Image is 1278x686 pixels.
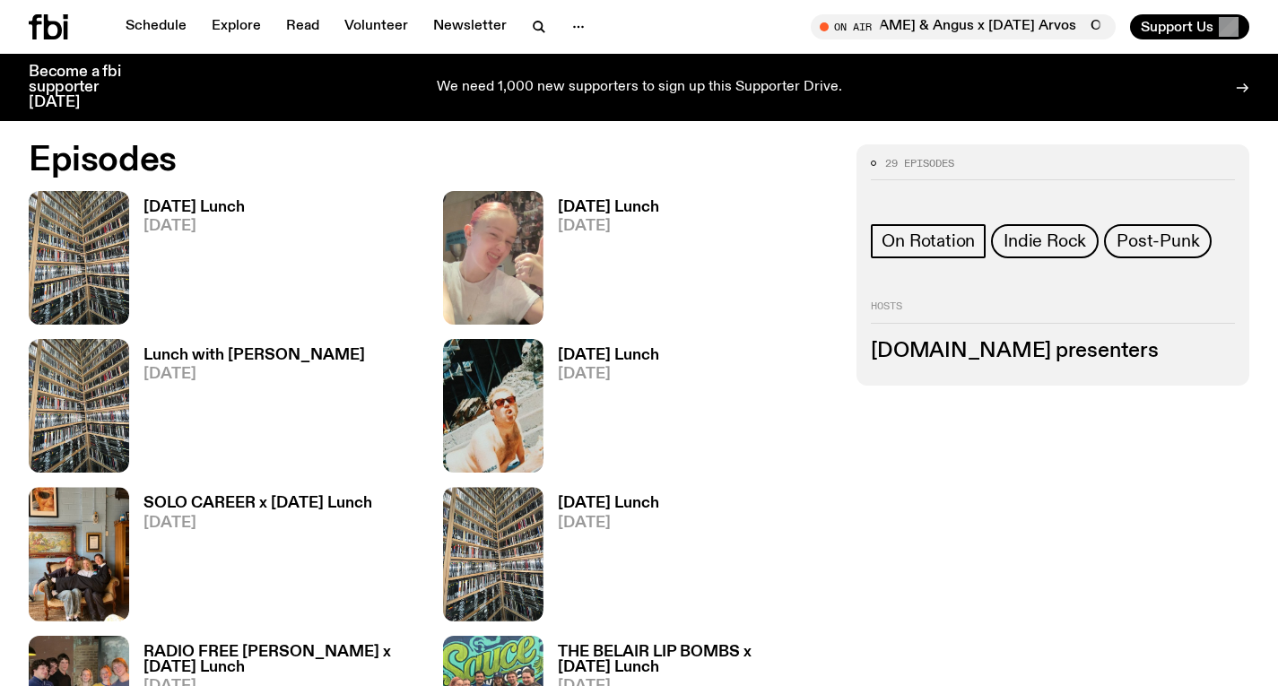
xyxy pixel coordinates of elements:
[29,487,129,621] img: solo career 4 slc
[143,516,372,531] span: [DATE]
[115,14,197,39] a: Schedule
[29,144,835,177] h2: Episodes
[558,367,659,382] span: [DATE]
[29,191,129,325] img: A corner shot of the fbi music library
[1104,224,1212,258] a: Post-Punk
[558,516,659,531] span: [DATE]
[201,14,272,39] a: Explore
[29,339,129,473] img: A corner shot of the fbi music library
[558,200,659,215] h3: [DATE] Lunch
[885,159,954,169] span: 29 episodes
[143,367,365,382] span: [DATE]
[129,496,372,621] a: SOLO CAREER x [DATE] Lunch[DATE]
[129,348,365,473] a: Lunch with [PERSON_NAME][DATE]
[143,200,245,215] h3: [DATE] Lunch
[991,224,1099,258] a: Indie Rock
[558,348,659,363] h3: [DATE] Lunch
[543,496,659,621] a: [DATE] Lunch[DATE]
[871,342,1235,361] h3: [DOMAIN_NAME] presenters
[543,348,659,473] a: [DATE] Lunch[DATE]
[1141,19,1213,35] span: Support Us
[811,14,1116,39] button: On AirOcean [PERSON_NAME] & Angus x [DATE] ArvosOcean [PERSON_NAME] & Angus x [DATE] Arvos
[334,14,419,39] a: Volunteer
[275,14,330,39] a: Read
[29,65,143,110] h3: Become a fbi supporter [DATE]
[871,301,1235,323] h2: Hosts
[1117,231,1199,251] span: Post-Punk
[143,348,365,363] h3: Lunch with [PERSON_NAME]
[422,14,517,39] a: Newsletter
[443,487,543,621] img: A corner shot of the fbi music library
[129,200,245,325] a: [DATE] Lunch[DATE]
[143,645,422,675] h3: RADIO FREE [PERSON_NAME] x [DATE] Lunch
[558,219,659,234] span: [DATE]
[143,496,372,511] h3: SOLO CAREER x [DATE] Lunch
[871,224,986,258] a: On Rotation
[558,496,659,511] h3: [DATE] Lunch
[1130,14,1249,39] button: Support Us
[543,200,659,325] a: [DATE] Lunch[DATE]
[1004,231,1086,251] span: Indie Rock
[437,80,842,96] p: We need 1,000 new supporters to sign up this Supporter Drive.
[558,645,836,675] h3: THE BELAIR LIP BOMBS x [DATE] Lunch
[143,219,245,234] span: [DATE]
[882,231,975,251] span: On Rotation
